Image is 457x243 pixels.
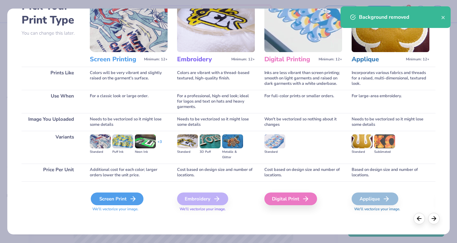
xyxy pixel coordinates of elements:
div: For a professional, high-end look; ideal for logos and text on hats and heavy garments. [177,90,255,113]
div: Standard [177,149,198,155]
img: Standard [264,134,285,148]
div: Colors are vibrant with a thread-based textured, high-quality finish. [177,67,255,90]
img: Standard [90,134,111,148]
h3: Digital Printing [264,55,316,64]
img: Standard [352,134,373,148]
div: Embroidery [177,192,228,205]
img: Sublimated [374,134,395,148]
div: Standard [264,149,285,155]
span: We'll vectorize your image. [352,206,429,212]
img: Metallic & Glitter [222,134,243,148]
div: Cost based on design size and number of locations. [264,164,342,181]
div: Needs to be vectorized so it might lose some details [177,113,255,131]
div: Puff Ink [112,149,133,155]
img: Standard [177,134,198,148]
div: Prints Like [22,67,80,90]
div: Needs to be vectorized so it might lose some details [90,113,168,131]
span: Minimum: 12+ [406,57,429,62]
div: Won't be vectorized so nothing about it changes [264,113,342,131]
div: Standard [90,149,111,155]
img: Puff Ink [112,134,133,148]
div: Background removed [359,13,441,21]
div: Neon Ink [135,149,156,155]
div: Based on design size and number of locations. [352,164,429,181]
h3: Applique [352,55,403,64]
span: Minimum: 12+ [319,57,342,62]
div: Additional cost for each color; larger orders lower the unit price. [90,164,168,181]
div: Price Per Unit [22,164,80,181]
span: Minimum: 12+ [144,57,168,62]
div: For large-area embroidery. [352,90,429,113]
span: We'll vectorize your image. [90,206,168,212]
div: Use When [22,90,80,113]
div: 3D Puff [200,149,221,155]
img: 3D Puff [200,134,221,148]
div: Digital Print [264,192,317,205]
div: Screen Print [91,192,143,205]
h3: Screen Printing [90,55,142,64]
button: close [441,13,446,21]
div: Incorporates various fabrics and threads for a raised, multi-dimensional, textured look. [352,67,429,90]
div: + 3 [157,139,162,150]
div: Sublimated [374,149,395,155]
div: Image You Uploaded [22,113,80,131]
div: Metallic & Glitter [222,149,243,160]
div: Applique [352,192,398,205]
div: Cost based on design size and number of locations. [177,164,255,181]
div: Variants [22,131,80,164]
div: Colors will be very vibrant and slightly raised on the garment's surface. [90,67,168,90]
div: For full-color prints or smaller orders. [264,90,342,113]
span: Minimum: 12+ [231,57,255,62]
p: You can change this later. [22,30,80,36]
h3: Embroidery [177,55,229,64]
div: Standard [352,149,373,155]
div: For a classic look or large order. [90,90,168,113]
div: Needs to be vectorized so it might lose some details [352,113,429,131]
div: Inks are less vibrant than screen printing; smooth on light garments and raised on dark garments ... [264,67,342,90]
span: We'll vectorize your image. [177,206,255,212]
img: Neon Ink [135,134,156,148]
